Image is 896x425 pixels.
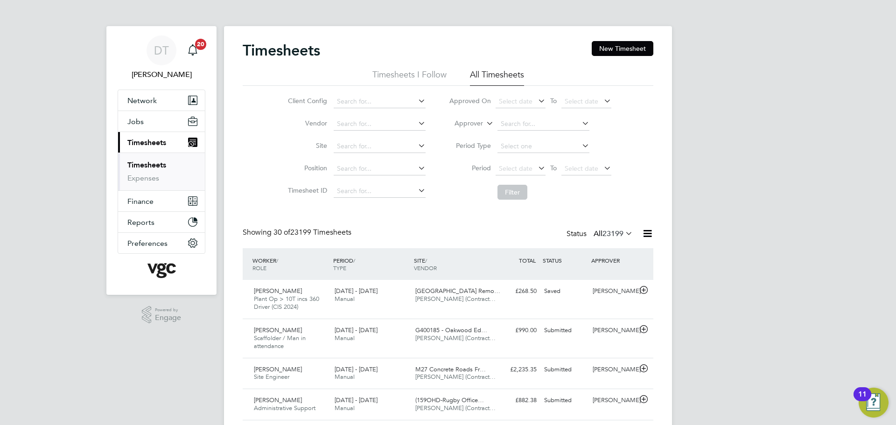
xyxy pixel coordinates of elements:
div: Submitted [540,323,589,338]
span: [PERSON_NAME] (Contract… [415,404,496,412]
span: Site Engineer [254,373,289,381]
span: 30 of [273,228,290,237]
div: WORKER [250,252,331,276]
span: Manual [335,295,355,303]
span: [PERSON_NAME] [254,365,302,373]
span: ROLE [252,264,266,272]
a: Expenses [127,174,159,182]
span: [DATE] - [DATE] [335,287,378,295]
button: Preferences [118,233,205,253]
div: SITE [412,252,492,276]
span: [GEOGRAPHIC_DATA] Remo… [415,287,500,295]
span: To [547,95,560,107]
span: Daniel Templeton [118,69,205,80]
span: Preferences [127,239,168,248]
span: M27 Concrete Roads Fr… [415,365,486,373]
span: 20 [195,39,206,50]
span: [PERSON_NAME] (Contract… [415,334,496,342]
h2: Timesheets [243,41,320,60]
span: Powered by [155,306,181,314]
div: £990.00 [492,323,540,338]
div: £268.50 [492,284,540,299]
label: Site [285,141,327,150]
span: Select date [565,164,598,173]
label: Period [449,164,491,172]
label: Vendor [285,119,327,127]
label: Timesheet ID [285,186,327,195]
span: [PERSON_NAME] (Contract… [415,373,496,381]
button: Timesheets [118,132,205,153]
input: Search for... [334,162,426,175]
span: / [425,257,427,264]
input: Search for... [334,95,426,108]
label: All [594,229,633,238]
span: [PERSON_NAME] [254,326,302,334]
div: [PERSON_NAME] [589,284,637,299]
span: [DATE] - [DATE] [335,396,378,404]
button: Network [118,90,205,111]
span: Timesheets [127,138,166,147]
span: [PERSON_NAME] (Contract… [415,295,496,303]
li: All Timesheets [470,69,524,86]
span: Engage [155,314,181,322]
input: Search for... [334,185,426,198]
span: Plant Op > 10T incs 360 Driver (CIS 2024) [254,295,319,311]
span: Administrative Support [254,404,315,412]
span: VENDOR [414,264,437,272]
a: Timesheets [127,160,166,169]
div: £2,235.35 [492,362,540,377]
label: Approver [441,119,483,128]
span: G400185 - Oakwood Ed… [415,326,487,334]
label: Client Config [285,97,327,105]
label: Approved On [449,97,491,105]
div: 11 [858,394,867,406]
button: Jobs [118,111,205,132]
button: Reports [118,212,205,232]
span: Network [127,96,157,105]
label: Position [285,164,327,172]
span: Manual [335,404,355,412]
span: Select date [499,97,532,105]
div: £882.38 [492,393,540,408]
span: To [547,162,560,174]
a: Powered byEngage [142,306,182,324]
input: Search for... [334,140,426,153]
span: TYPE [333,264,346,272]
a: 20 [183,35,202,65]
span: DT [154,44,169,56]
span: [PERSON_NAME] [254,287,302,295]
button: New Timesheet [592,41,653,56]
div: [PERSON_NAME] [589,323,637,338]
li: Timesheets I Follow [372,69,447,86]
button: Open Resource Center, 11 new notifications [859,388,889,418]
a: Go to home page [118,263,205,278]
span: Scaffolder / Man in attendance [254,334,306,350]
span: Manual [335,373,355,381]
span: [PERSON_NAME] [254,396,302,404]
span: Reports [127,218,154,227]
div: PERIOD [331,252,412,276]
div: Status [567,228,635,241]
span: Select date [499,164,532,173]
input: Select one [497,140,589,153]
nav: Main navigation [106,26,217,295]
input: Search for... [334,118,426,131]
span: Jobs [127,117,144,126]
span: 23199 Timesheets [273,228,351,237]
a: DT[PERSON_NAME] [118,35,205,80]
span: TOTAL [519,257,536,264]
div: Submitted [540,393,589,408]
div: APPROVER [589,252,637,269]
span: / [353,257,355,264]
label: Period Type [449,141,491,150]
span: Finance [127,197,154,206]
div: [PERSON_NAME] [589,393,637,408]
div: [PERSON_NAME] [589,362,637,377]
span: Manual [335,334,355,342]
span: (159OHD-Rugby Office… [415,396,484,404]
span: / [276,257,278,264]
span: Select date [565,97,598,105]
span: 23199 [602,229,623,238]
div: Submitted [540,362,589,377]
button: Filter [497,185,527,200]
